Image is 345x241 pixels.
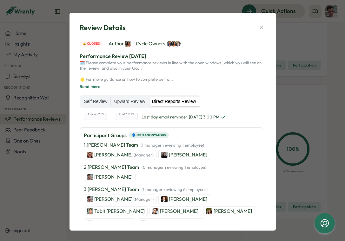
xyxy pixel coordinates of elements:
[137,218,204,228] a: Ocean AllenOcean [PERSON_NAME]
[109,40,131,47] span: Author
[94,196,154,203] p: [PERSON_NAME]
[214,208,252,215] p: [PERSON_NAME]
[84,131,127,139] p: Participant Groups
[149,97,199,107] label: Direct Reports Review
[80,84,100,90] button: Read more
[94,220,133,227] p: [PERSON_NAME]
[206,208,212,214] img: Estelle Lim
[80,60,266,82] p: 🗓️ Please complete your performance reviews in line with the open windows, which you will see on ...
[87,220,93,226] img: Charley Watters
[87,111,104,116] span: 9:00 AM
[118,111,134,116] span: 11:59 PM
[152,208,159,214] img: Jay Cowle
[142,165,206,170] span: ( 0 manager reviewing 1 employee )
[94,151,154,158] p: [PERSON_NAME]
[80,23,126,33] span: Review Details
[141,143,204,148] span: ( 1 manager reviewing 1 employee )
[161,196,168,202] img: Carlton Huber
[158,150,210,160] a: Lucy Skinner[PERSON_NAME]
[87,196,93,202] img: Chris Forlano
[140,220,147,226] img: Ocean Allen
[171,41,176,47] img: Viveca Riley
[160,208,198,215] p: [PERSON_NAME]
[132,133,166,138] span: 🗣️ Non Anonymous
[134,197,154,202] span: (Manager)
[149,206,201,216] a: Jay Cowle[PERSON_NAME]
[94,208,145,215] p: Tobit [PERSON_NAME]
[111,97,148,107] label: Upward Review
[83,41,101,46] span: 🔒 Closed
[84,142,204,149] p: 1 . [PERSON_NAME] Team
[169,151,207,158] p: [PERSON_NAME]
[84,164,206,171] p: 2 . [PERSON_NAME] Team
[175,41,181,47] img: Hannah Saunders
[203,206,255,216] a: Estelle Lim[PERSON_NAME]
[148,220,202,227] p: Ocean [PERSON_NAME]
[84,172,136,182] a: Chris Forlano[PERSON_NAME]
[84,206,148,216] a: Tobit MichaelTobit [PERSON_NAME]
[158,194,210,204] a: Carlton Huber[PERSON_NAME]
[134,152,154,157] span: (Manager)
[84,194,156,204] a: Chris Forlano[PERSON_NAME] (Manager)
[87,152,93,158] img: Charley Watters
[80,52,266,60] p: Performance Review [DATE]
[84,150,156,160] a: Charley Watters[PERSON_NAME] (Manager)
[161,152,168,158] img: Lucy Skinner
[84,218,136,228] a: Charley Watters[PERSON_NAME]
[94,174,133,181] p: [PERSON_NAME]
[125,41,131,47] img: Viveca Riley
[87,174,93,180] img: Chris Forlano
[81,97,111,107] label: Self Review
[142,114,226,120] span: Last day email reminder : [DATE] 3:00 PM
[169,196,207,203] p: [PERSON_NAME]
[87,208,93,214] img: Tobit Michael
[167,41,172,47] img: Hanna Smith
[142,187,208,192] span: ( 1 manager reviewing 6 employees )
[84,186,208,193] p: 3 . [PERSON_NAME] Team
[136,40,181,47] span: Cycle Owners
